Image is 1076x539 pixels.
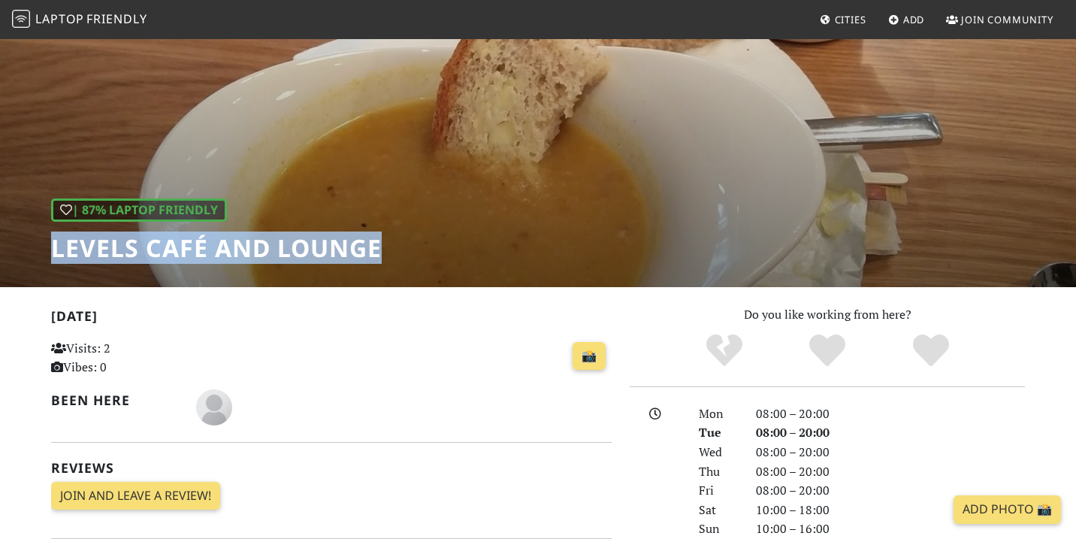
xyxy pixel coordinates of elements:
h2: Reviews [51,460,612,476]
h2: [DATE] [51,308,612,330]
span: Laurence D [196,398,232,414]
a: Join and leave a review! [51,482,220,510]
span: Join Community [961,13,1053,26]
span: Cities [835,13,866,26]
div: No [672,332,776,370]
img: LaptopFriendly [12,10,30,28]
div: 08:00 – 20:00 [747,481,1034,501]
div: Yes [775,332,879,370]
div: Wed [690,443,747,462]
div: Thu [690,462,747,482]
span: Friendly [86,11,147,27]
p: Visits: 2 Vibes: 0 [51,339,226,377]
h2: Been here [51,392,178,408]
div: Mon [690,404,747,424]
div: 08:00 – 20:00 [747,462,1034,482]
div: Fri [690,481,747,501]
div: 10:00 – 16:00 [747,519,1034,539]
a: Add [882,6,931,33]
div: Sat [690,501,747,520]
div: Definitely! [879,332,983,370]
div: Tue [690,423,747,443]
span: Laptop [35,11,84,27]
div: 08:00 – 20:00 [747,423,1034,443]
div: Sun [690,519,747,539]
a: 📸 [573,342,606,371]
h1: Levels Café and Lounge [51,234,382,262]
a: Join Community [940,6,1059,33]
span: Add [903,13,925,26]
div: 08:00 – 20:00 [747,404,1034,424]
div: | 87% Laptop Friendly [51,198,227,223]
div: 10:00 – 18:00 [747,501,1034,520]
a: Cities [814,6,872,33]
p: Do you like working from here? [630,305,1025,325]
img: blank-535327c66bd565773addf3077783bbfce4b00ec00e9fd257753287c682c7fa38.png [196,389,232,425]
div: 08:00 – 20:00 [747,443,1034,462]
a: LaptopFriendly LaptopFriendly [12,7,147,33]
